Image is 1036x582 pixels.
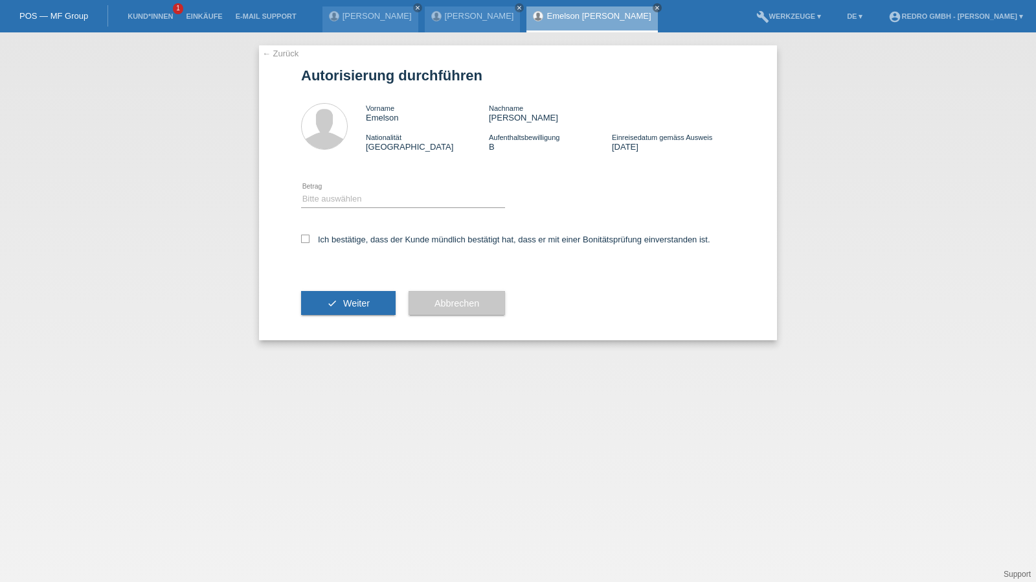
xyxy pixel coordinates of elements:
[516,5,523,11] i: close
[1004,570,1031,579] a: Support
[229,12,303,20] a: E-Mail Support
[489,104,523,112] span: Nachname
[840,12,869,20] a: DE ▾
[434,298,479,308] span: Abbrechen
[366,134,401,141] span: Nationalität
[750,12,828,20] a: buildWerkzeuge ▾
[413,3,422,12] a: close
[515,3,524,12] a: close
[366,103,489,122] div: Emelson
[409,291,505,316] button: Abbrechen
[888,10,901,23] i: account_circle
[489,103,612,122] div: [PERSON_NAME]
[366,104,394,112] span: Vorname
[653,3,662,12] a: close
[489,132,612,152] div: B
[445,11,514,21] a: [PERSON_NAME]
[343,11,412,21] a: [PERSON_NAME]
[262,49,298,58] a: ← Zurück
[882,12,1030,20] a: account_circleRedro GmbH - [PERSON_NAME] ▾
[121,12,179,20] a: Kund*innen
[301,67,735,84] h1: Autorisierung durchführen
[173,3,183,14] span: 1
[366,132,489,152] div: [GEOGRAPHIC_DATA]
[414,5,421,11] i: close
[301,291,396,316] button: check Weiter
[19,11,88,21] a: POS — MF Group
[612,132,735,152] div: [DATE]
[612,134,712,141] span: Einreisedatum gemäss Ausweis
[489,134,559,141] span: Aufenthaltsbewilligung
[756,10,769,23] i: build
[179,12,229,20] a: Einkäufe
[301,235,710,244] label: Ich bestätige, dass der Kunde mündlich bestätigt hat, dass er mit einer Bonitätsprüfung einversta...
[654,5,660,11] i: close
[343,298,370,308] span: Weiter
[546,11,651,21] a: Emelson [PERSON_NAME]
[327,298,337,308] i: check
